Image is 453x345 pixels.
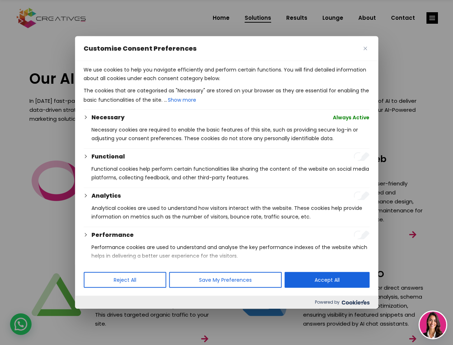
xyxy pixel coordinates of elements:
[341,300,369,305] img: Cookieyes logo
[91,192,121,200] button: Analytics
[84,86,369,105] p: The cookies that are categorised as "Necessary" are stored on your browser as they are essential ...
[84,44,197,53] span: Customise Consent Preferences
[91,204,369,221] p: Analytical cookies are used to understand how visitors interact with the website. These cookies h...
[167,95,197,105] button: Show more
[84,272,166,288] button: Reject All
[169,272,282,288] button: Save My Preferences
[284,272,369,288] button: Accept All
[91,152,125,161] button: Functional
[91,231,134,239] button: Performance
[91,113,124,122] button: Necessary
[91,243,369,260] p: Performance cookies are used to understand and analyse the key performance indexes of the website...
[361,44,369,53] button: Close
[75,296,378,309] div: Powered by
[75,36,378,309] div: Customise Consent Preferences
[91,165,369,182] p: Functional cookies help perform certain functionalities like sharing the content of the website o...
[354,192,369,200] input: Enable Analytics
[91,125,369,143] p: Necessary cookies are required to enable the basic features of this site, such as providing secur...
[354,152,369,161] input: Enable Functional
[84,65,369,83] p: We use cookies to help you navigate efficiently and perform certain functions. You will find deta...
[420,312,446,338] img: agent
[333,113,369,122] span: Always Active
[363,47,367,50] img: Close
[354,231,369,239] input: Enable Performance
